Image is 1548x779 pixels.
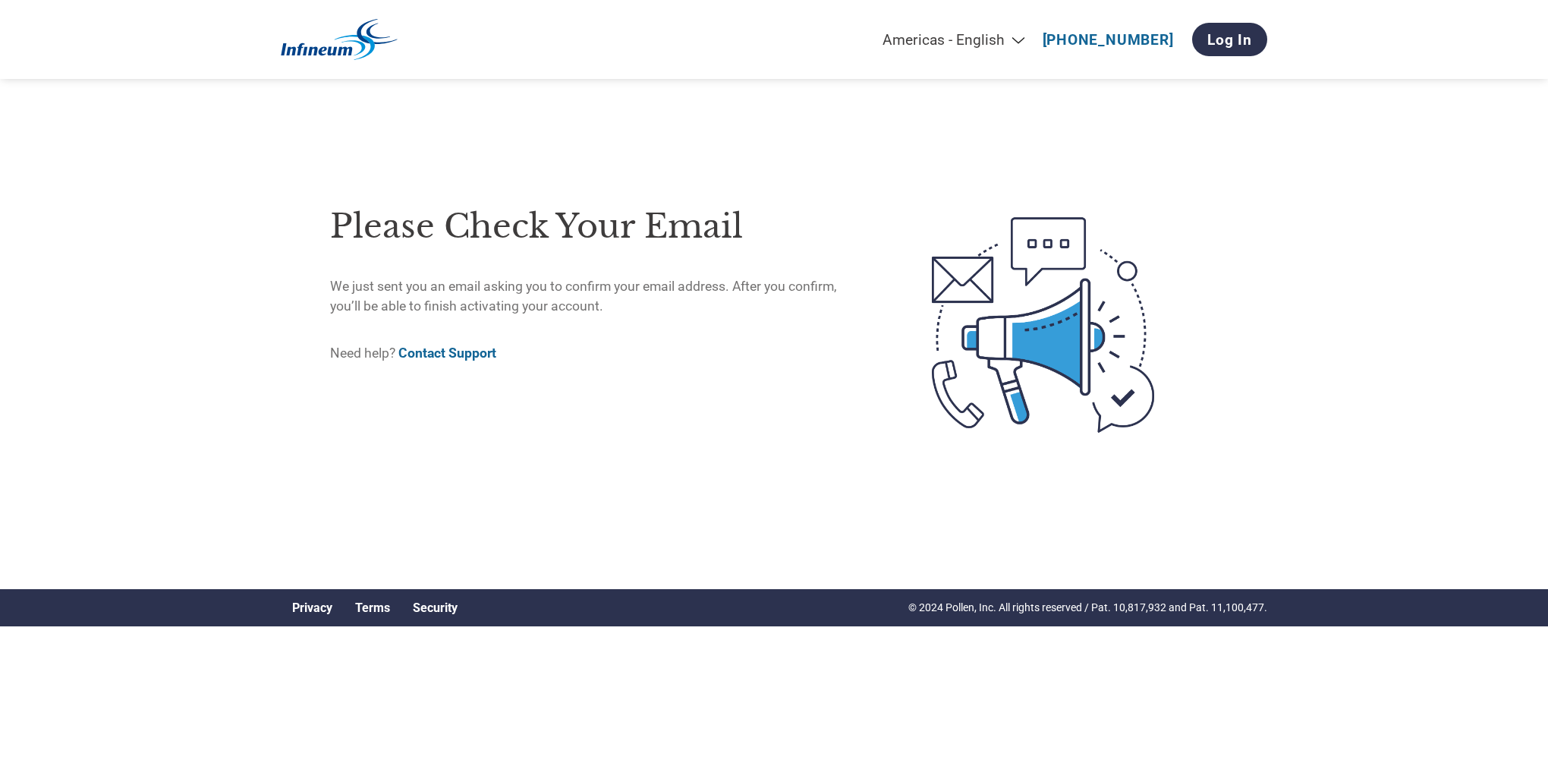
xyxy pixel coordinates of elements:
[330,276,868,317] p: We just sent you an email asking you to confirm your email address. After you confirm, you’ll be ...
[908,600,1267,616] p: © 2024 Pollen, Inc. All rights reserved / Pat. 10,817,932 and Pat. 11,100,477.
[330,343,868,363] p: Need help?
[292,601,332,615] a: Privacy
[1192,23,1267,56] a: Log In
[398,345,496,361] a: Contact Support
[330,202,868,251] h1: Please check your email
[868,190,1218,460] img: open-email
[413,601,458,615] a: Security
[281,19,398,61] img: Infineum
[1043,31,1174,49] a: [PHONE_NUMBER]
[355,601,390,615] a: Terms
